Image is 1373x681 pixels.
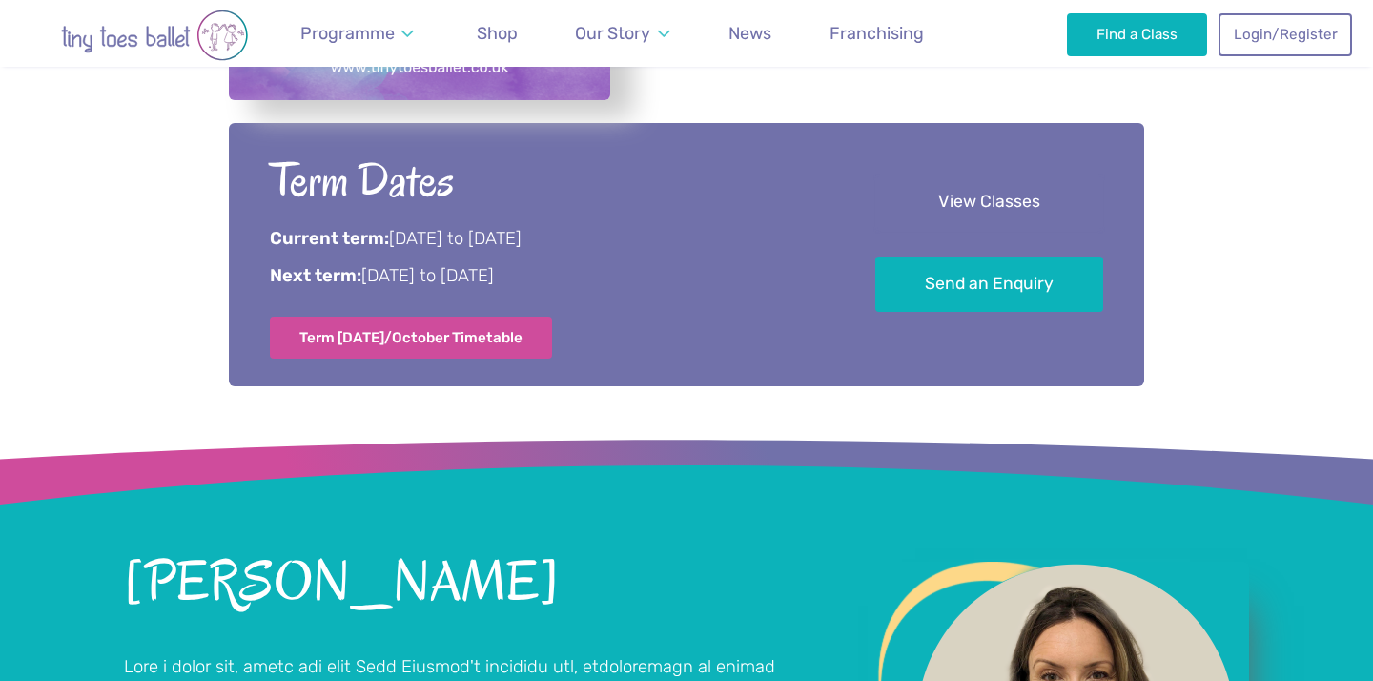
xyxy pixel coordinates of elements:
a: Send an Enquiry [875,257,1103,313]
strong: Current term: [270,228,389,249]
a: Find a Class [1067,13,1207,55]
p: [DATE] to [DATE] [270,264,822,289]
a: Term [DATE]/October Timetable [270,317,552,359]
a: News [720,12,780,55]
a: Franchising [821,12,932,55]
a: Login/Register [1219,13,1352,55]
span: Franchising [830,23,924,43]
h2: Term Dates [270,151,822,211]
p: [DATE] to [DATE] [270,227,822,252]
a: Programme [292,12,423,55]
a: Our Story [566,12,679,55]
span: Shop [477,23,518,43]
span: Our Story [575,23,650,43]
h2: [PERSON_NAME] [124,554,820,611]
a: Shop [468,12,526,55]
img: tiny toes ballet [21,10,288,61]
a: View Classes [875,175,1103,231]
span: News [728,23,771,43]
strong: Next term: [270,265,361,286]
span: Programme [300,23,395,43]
